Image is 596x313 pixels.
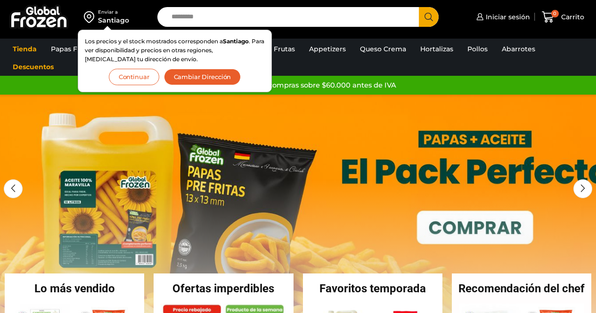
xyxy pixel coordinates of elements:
a: Papas Fritas [46,40,97,58]
h2: Recomendación del chef [452,283,591,294]
div: Enviar a [98,9,129,16]
a: Tienda [8,40,41,58]
a: Hortalizas [416,40,458,58]
strong: Santiago [223,38,249,45]
a: Iniciar sesión [474,8,530,26]
a: 0 Carrito [539,6,587,28]
a: Queso Crema [355,40,411,58]
h2: Ofertas imperdibles [154,283,293,294]
a: Abarrotes [497,40,540,58]
div: Previous slide [4,179,23,198]
div: Next slide [573,179,592,198]
p: Los precios y el stock mostrados corresponden a . Para ver disponibilidad y precios en otras regi... [85,37,265,64]
div: Santiago [98,16,129,25]
h2: Lo más vendido [5,283,144,294]
img: address-field-icon.svg [84,9,98,25]
a: Descuentos [8,58,58,76]
span: 0 [551,10,559,17]
a: Appetizers [304,40,351,58]
a: Pollos [463,40,492,58]
button: Cambiar Dirección [164,69,241,85]
span: Carrito [559,12,584,22]
button: Continuar [109,69,159,85]
button: Search button [419,7,439,27]
span: Iniciar sesión [483,12,530,22]
h2: Favoritos temporada [303,283,442,294]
